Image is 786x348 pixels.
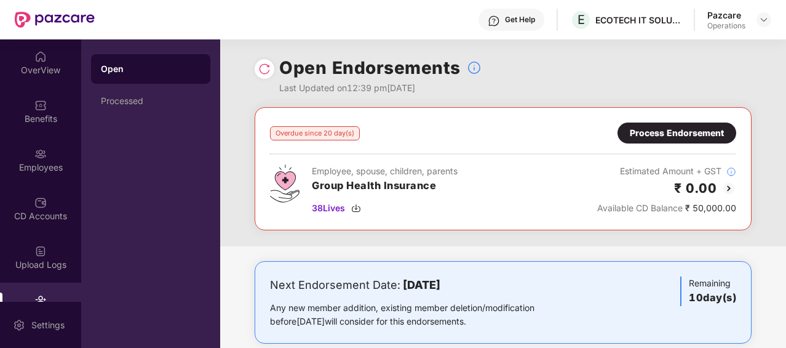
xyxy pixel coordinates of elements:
div: Employee, spouse, children, parents [312,164,458,178]
img: svg+xml;base64,PHN2ZyBpZD0iQmVuZWZpdHMiIHhtbG5zPSJodHRwOi8vd3d3LnczLm9yZy8yMDAwL3N2ZyIgd2lkdGg9Ij... [34,99,47,111]
img: svg+xml;base64,PHN2ZyBpZD0iUmVsb2FkLTMyeDMyIiB4bWxucz0iaHR0cDovL3d3dy53My5vcmcvMjAwMC9zdmciIHdpZH... [258,63,271,75]
h2: ₹ 0.00 [674,178,717,198]
div: Open [101,63,200,75]
img: svg+xml;base64,PHN2ZyBpZD0iU2V0dGluZy0yMHgyMCIgeG1sbnM9Imh0dHA6Ly93d3cudzMub3JnLzIwMDAvc3ZnIiB3aW... [13,319,25,331]
h3: 10 day(s) [689,290,736,306]
div: Any new member addition, existing member deletion/modification before [DATE] will consider for th... [270,301,573,328]
img: svg+xml;base64,PHN2ZyBpZD0iRG93bmxvYWQtMzJ4MzIiIHhtbG5zPSJodHRwOi8vd3d3LnczLm9yZy8yMDAwL3N2ZyIgd2... [351,203,361,213]
img: svg+xml;base64,PHN2ZyB4bWxucz0iaHR0cDovL3d3dy53My5vcmcvMjAwMC9zdmciIHdpZHRoPSI0Ny43MTQiIGhlaWdodD... [270,164,300,203]
img: New Pazcare Logo [15,12,95,28]
b: [DATE] [403,278,440,291]
h1: Open Endorsements [279,54,461,81]
img: svg+xml;base64,PHN2ZyBpZD0iRW5kb3JzZW1lbnRzIiB4bWxucz0iaHR0cDovL3d3dy53My5vcmcvMjAwMC9zdmciIHdpZH... [34,294,47,306]
div: Next Endorsement Date: [270,277,573,294]
div: Estimated Amount + GST [597,164,736,178]
div: Operations [707,21,745,31]
h3: Group Health Insurance [312,178,458,194]
div: ₹ 50,000.00 [597,201,736,215]
img: svg+xml;base64,PHN2ZyBpZD0iSG9tZSIgeG1sbnM9Imh0dHA6Ly93d3cudzMub3JnLzIwMDAvc3ZnIiB3aWR0aD0iMjAiIG... [34,51,47,63]
img: svg+xml;base64,PHN2ZyBpZD0iQmFjay0yMHgyMCIgeG1sbnM9Imh0dHA6Ly93d3cudzMub3JnLzIwMDAvc3ZnIiB3aWR0aD... [721,181,736,196]
div: ECOTECH IT SOLUTIONS PRIVATE LIMITED [595,14,681,26]
img: svg+xml;base64,PHN2ZyBpZD0iSW5mb18tXzMyeDMyIiBkYXRhLW5hbWU9IkluZm8gLSAzMngzMiIgeG1sbnM9Imh0dHA6Ly... [726,167,736,177]
img: svg+xml;base64,PHN2ZyBpZD0iRHJvcGRvd24tMzJ4MzIiIHhtbG5zPSJodHRwOi8vd3d3LnczLm9yZy8yMDAwL3N2ZyIgd2... [759,15,769,25]
span: 38 Lives [312,201,345,215]
div: Process Endorsement [630,126,724,140]
img: svg+xml;base64,PHN2ZyBpZD0iSGVscC0zMngzMiIgeG1sbnM9Imh0dHA6Ly93d3cudzMub3JnLzIwMDAvc3ZnIiB3aWR0aD... [488,15,500,27]
div: Processed [101,96,200,106]
div: Pazcare [707,9,745,21]
span: Available CD Balance [597,203,683,213]
div: Settings [28,319,68,331]
img: svg+xml;base64,PHN2ZyBpZD0iSW5mb18tXzMyeDMyIiBkYXRhLW5hbWU9IkluZm8gLSAzMngzMiIgeG1sbnM9Imh0dHA6Ly... [467,60,482,75]
div: Get Help [505,15,535,25]
div: Remaining [680,277,736,306]
img: svg+xml;base64,PHN2ZyBpZD0iQ0RfQWNjb3VudHMiIGRhdGEtbmFtZT0iQ0QgQWNjb3VudHMiIHhtbG5zPSJodHRwOi8vd3... [34,196,47,209]
div: Overdue since 20 day(s) [270,126,360,140]
img: svg+xml;base64,PHN2ZyBpZD0iRW1wbG95ZWVzIiB4bWxucz0iaHR0cDovL3d3dy53My5vcmcvMjAwMC9zdmciIHdpZHRoPS... [34,148,47,160]
img: svg+xml;base64,PHN2ZyBpZD0iVXBsb2FkX0xvZ3MiIGRhdGEtbmFtZT0iVXBsb2FkIExvZ3MiIHhtbG5zPSJodHRwOi8vd3... [34,245,47,257]
div: Last Updated on 12:39 pm[DATE] [279,81,482,95]
span: E [578,12,585,27]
